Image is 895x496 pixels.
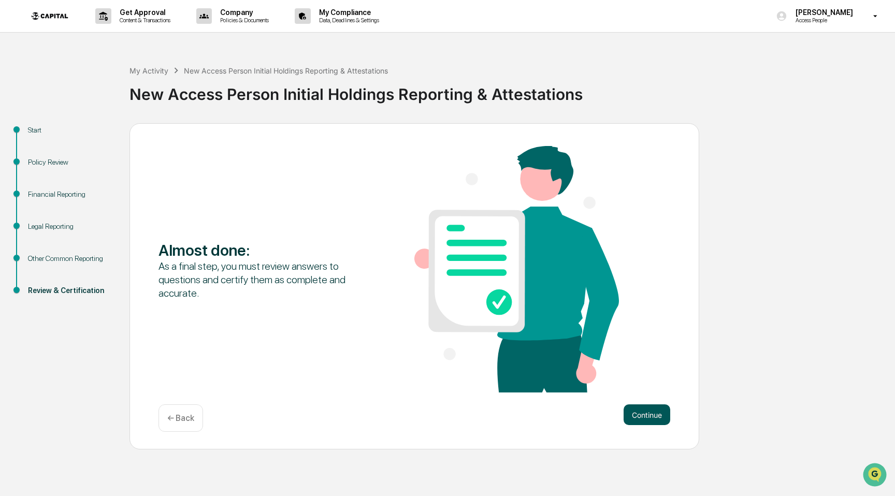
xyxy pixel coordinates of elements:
a: Powered byPylon [73,175,125,183]
p: Access People [787,17,858,24]
div: Legal Reporting [28,221,113,232]
span: Preclearance [21,130,67,141]
div: Start [28,125,113,136]
a: 🔎Data Lookup [6,146,69,165]
div: New Access Person Initial Holdings Reporting & Attestations [129,77,890,104]
p: [PERSON_NAME] [787,8,858,17]
div: New Access Person Initial Holdings Reporting & Attestations [184,66,388,75]
div: 🖐️ [10,132,19,140]
div: Start new chat [35,79,170,90]
p: Company [212,8,274,17]
div: Almost done : [158,241,363,259]
span: Attestations [85,130,128,141]
div: 🗄️ [75,132,83,140]
iframe: Open customer support [862,462,890,490]
p: Get Approval [111,8,176,17]
div: Review & Certification [28,285,113,296]
p: My Compliance [311,8,384,17]
button: Continue [624,404,670,425]
p: Policies & Documents [212,17,274,24]
span: Data Lookup [21,150,65,161]
div: We're available if you need us! [35,90,131,98]
div: 🔎 [10,151,19,159]
a: 🖐️Preclearance [6,126,71,145]
div: As a final step, you must review answers to questions and certify them as complete and accurate. [158,259,363,300]
button: Start new chat [176,82,189,95]
a: 🗄️Attestations [71,126,133,145]
img: logo [25,6,75,27]
img: 1746055101610-c473b297-6a78-478c-a979-82029cc54cd1 [10,79,29,98]
div: My Activity [129,66,168,75]
span: Pylon [103,176,125,183]
p: ← Back [167,413,194,423]
div: Other Common Reporting [28,253,113,264]
p: Content & Transactions [111,17,176,24]
p: Data, Deadlines & Settings [311,17,384,24]
img: Almost done [414,146,619,392]
div: Financial Reporting [28,189,113,200]
div: Policy Review [28,157,113,168]
p: How can we help? [10,22,189,38]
